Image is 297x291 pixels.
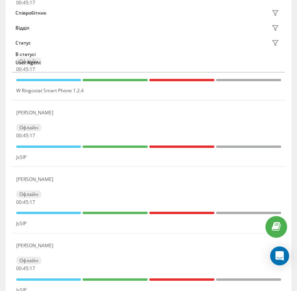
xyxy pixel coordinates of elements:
div: [PERSON_NAME] [16,110,55,116]
span: 17 [30,265,35,272]
span: JsSIP [16,220,26,227]
span: JsSIP [16,154,26,160]
div: : : [16,200,35,205]
div: Офлайн [16,257,41,264]
div: В статусі [15,52,282,57]
div: Співробітник [15,10,47,16]
div: [PERSON_NAME] [16,177,55,182]
span: 00 [16,265,22,272]
span: 00 [16,199,22,205]
span: 00 [16,132,22,139]
div: Офлайн [16,190,41,198]
div: User Agent [15,60,282,65]
div: : : [16,266,35,271]
span: 45 [23,199,28,205]
div: : : [16,133,35,138]
span: 17 [30,132,35,139]
span: 45 [23,265,28,272]
div: Офлайн [16,124,41,131]
span: 17 [30,199,35,205]
span: W Ringostat Smart Phone 1.2.4 [16,87,84,94]
div: Open Intercom Messenger [270,246,289,265]
div: [PERSON_NAME] [16,243,55,248]
div: Статус [15,40,31,46]
span: 45 [23,132,28,139]
div: Відділ [15,25,29,31]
